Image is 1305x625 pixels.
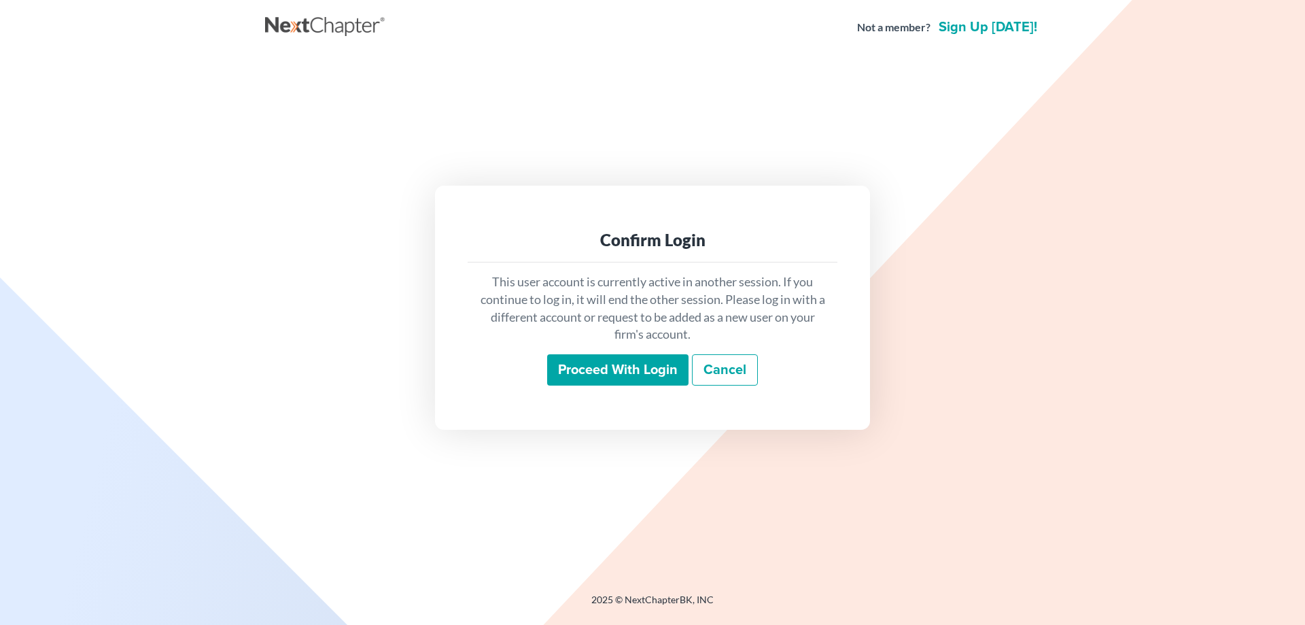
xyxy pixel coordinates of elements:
[265,593,1040,618] div: 2025 © NextChapterBK, INC
[857,20,930,35] strong: Not a member?
[936,20,1040,34] a: Sign up [DATE]!
[692,354,758,386] a: Cancel
[547,354,689,386] input: Proceed with login
[478,273,826,343] p: This user account is currently active in another session. If you continue to log in, it will end ...
[478,229,826,251] div: Confirm Login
